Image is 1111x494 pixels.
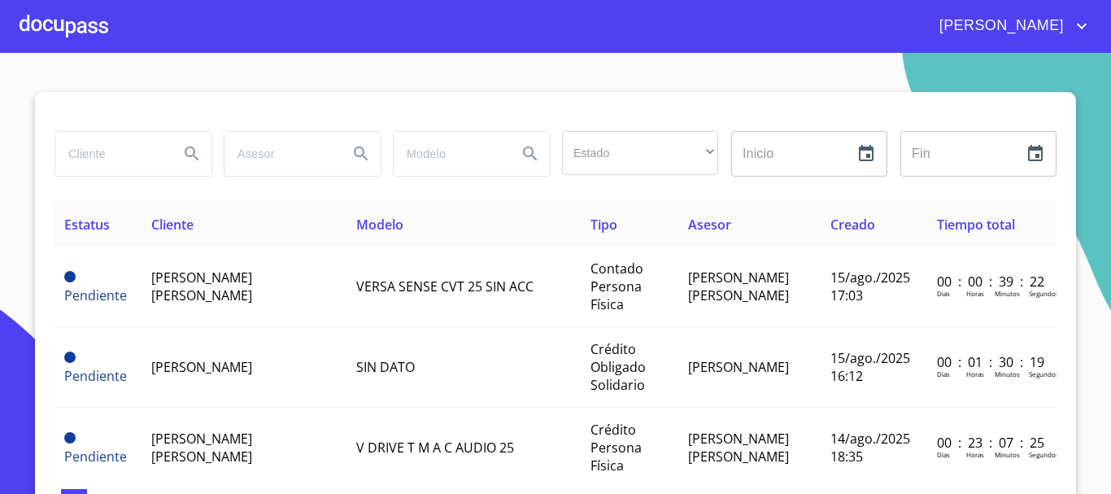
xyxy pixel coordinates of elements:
p: Segundos [1029,369,1059,378]
button: account of current user [927,13,1091,39]
span: V DRIVE T M A C AUDIO 25 [356,439,514,457]
span: Asesor [688,216,731,234]
span: Pendiente [64,367,127,385]
span: Cliente [151,216,194,234]
p: Dias [937,289,950,298]
p: 00 : 23 : 07 : 25 [937,434,1047,452]
input: search [55,132,166,176]
span: SIN DATO [356,358,415,376]
span: Pendiente [64,271,76,282]
span: Modelo [356,216,403,234]
span: [PERSON_NAME] [688,358,789,376]
span: 15/ago./2025 16:12 [830,349,910,385]
span: [PERSON_NAME] [927,13,1072,39]
span: Pendiente [64,432,76,444]
span: Tipo [590,216,617,234]
p: Minutos [995,369,1020,378]
span: 15/ago./2025 17:03 [830,269,910,304]
button: Search [172,134,211,173]
span: Crédito Obligado Solidario [590,340,646,394]
p: Horas [966,369,984,378]
span: Crédito Persona Física [590,421,642,474]
span: Tiempo total [937,216,1015,234]
span: Pendiente [64,286,127,304]
input: search [394,132,504,176]
span: [PERSON_NAME] [PERSON_NAME] [151,269,252,304]
p: Dias [937,450,950,459]
span: Pendiente [64,352,76,363]
p: Minutos [995,289,1020,298]
span: Estatus [64,216,110,234]
button: Search [511,134,550,173]
p: Horas [966,450,984,459]
div: ​ [562,131,718,175]
p: 00 : 00 : 39 : 22 [937,273,1047,291]
span: 14/ago./2025 18:35 [830,430,910,466]
span: [PERSON_NAME] [151,358,252,376]
span: [PERSON_NAME] [PERSON_NAME] [688,430,789,466]
span: Creado [830,216,875,234]
p: Segundos [1029,289,1059,298]
span: [PERSON_NAME] [PERSON_NAME] [688,269,789,304]
span: Contado Persona Física [590,260,643,313]
input: search [224,132,335,176]
span: VERSA SENSE CVT 25 SIN ACC [356,278,534,295]
p: Segundos [1029,450,1059,459]
p: Minutos [995,450,1020,459]
p: 00 : 01 : 30 : 19 [937,353,1047,371]
p: Horas [966,289,984,298]
span: [PERSON_NAME] [PERSON_NAME] [151,430,252,466]
span: Pendiente [64,448,127,466]
p: Dias [937,369,950,378]
button: Search [342,134,381,173]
